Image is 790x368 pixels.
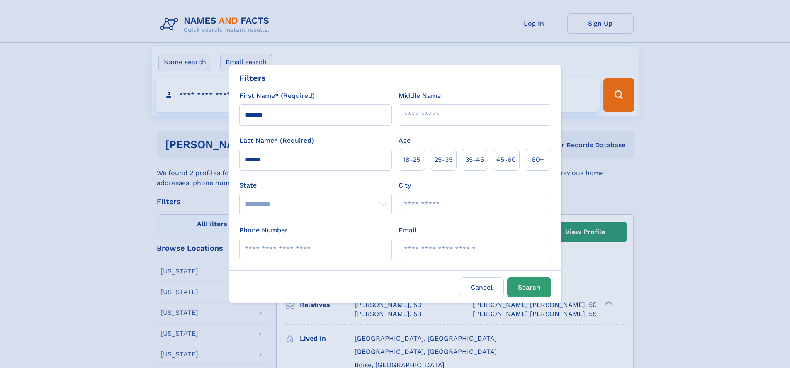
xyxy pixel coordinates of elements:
[460,277,504,297] label: Cancel
[532,155,544,165] span: 60+
[239,72,266,84] div: Filters
[496,155,516,165] span: 45‑60
[239,180,392,190] label: State
[399,225,416,235] label: Email
[507,277,551,297] button: Search
[239,136,314,146] label: Last Name* (Required)
[399,91,441,101] label: Middle Name
[399,136,411,146] label: Age
[465,155,484,165] span: 35‑45
[239,91,315,101] label: First Name* (Required)
[239,225,288,235] label: Phone Number
[403,155,420,165] span: 18‑25
[399,180,411,190] label: City
[434,155,452,165] span: 25‑35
